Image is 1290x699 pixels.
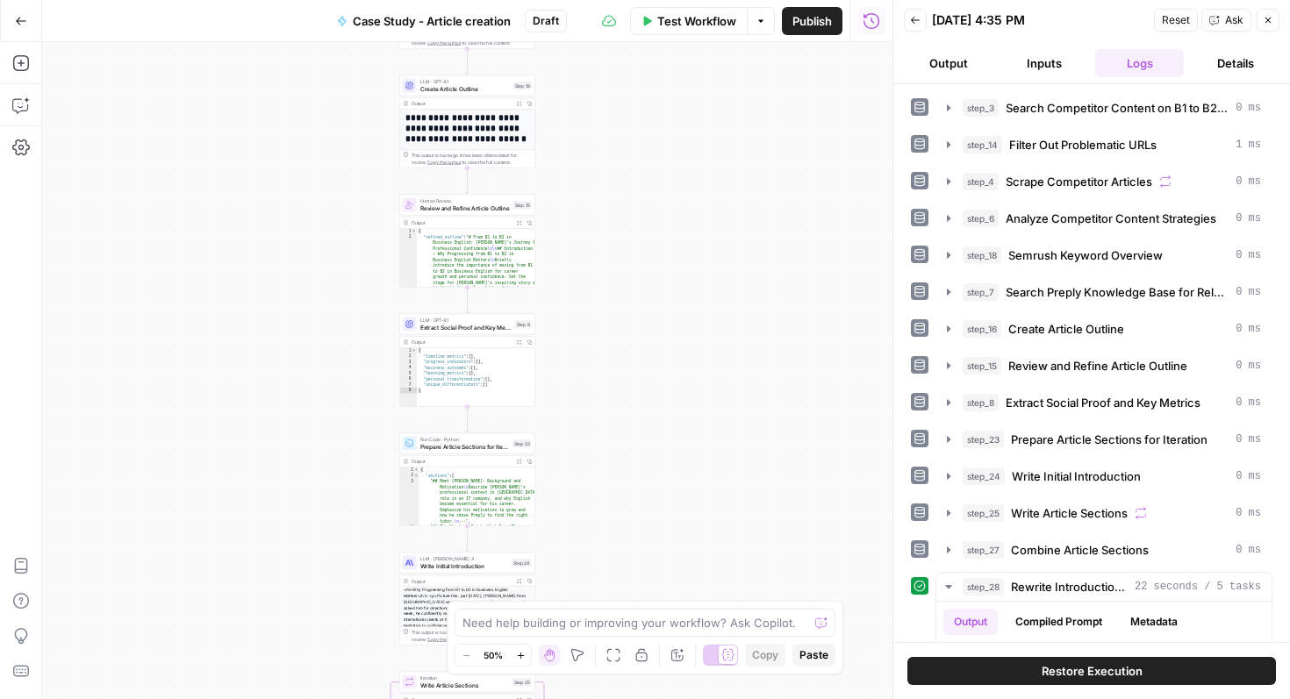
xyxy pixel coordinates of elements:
[1236,505,1261,521] span: 0 ms
[400,348,418,354] div: 1
[1008,246,1163,264] span: Semrush Keyword Overview
[936,131,1272,159] button: 1 ms
[1236,137,1261,153] span: 1 ms
[1042,662,1143,680] span: Restore Execution
[400,388,418,394] div: 8
[400,473,419,479] div: 2
[353,12,511,30] span: Case Study - Article creation
[427,637,461,642] span: Copy the output
[420,78,510,85] span: LLM · GPT-4.1
[792,12,832,30] span: Publish
[1201,9,1251,32] button: Ask
[1236,210,1261,226] span: 0 ms
[1236,321,1261,337] span: 0 ms
[412,458,512,465] div: Output
[400,229,418,235] div: 1
[484,648,503,662] span: 50%
[936,352,1272,380] button: 0 ms
[963,210,999,227] span: step_6
[412,219,512,226] div: Output
[400,365,418,371] div: 4
[963,99,999,117] span: step_3
[936,315,1272,343] button: 0 ms
[420,674,509,681] span: Iteration
[1236,358,1261,374] span: 0 ms
[1236,100,1261,116] span: 0 ms
[963,136,1002,153] span: step_14
[1009,136,1157,153] span: Filter Out Problematic URLs
[400,376,418,382] div: 6
[936,241,1272,269] button: 0 ms
[1095,49,1184,77] button: Logs
[414,473,419,479] span: Toggle code folding, rows 2 through 12
[420,317,512,324] span: LLM · GPT-4.1
[1154,9,1198,32] button: Reset
[1236,284,1261,300] span: 0 ms
[1162,12,1190,28] span: Reset
[466,407,469,432] g: Edge from step_8 to step_23
[963,246,1001,264] span: step_18
[400,524,419,570] div: 4
[1225,12,1243,28] span: Ask
[1011,578,1128,596] span: Rewrite Introduction Based on Complete Article
[1236,395,1261,410] span: 0 ms
[1008,320,1124,338] span: Create Article Outline
[420,561,509,570] span: Write Initial Introduction
[904,49,993,77] button: Output
[943,609,998,635] button: Output
[745,644,785,667] button: Copy
[936,425,1272,453] button: 0 ms
[799,647,828,663] span: Paste
[1000,49,1088,77] button: Inputs
[420,555,509,562] span: LLM · [PERSON_NAME] 4
[1236,542,1261,558] span: 0 ms
[400,382,418,389] div: 7
[1011,541,1149,559] span: Combine Article Sections
[513,82,532,89] div: Step 16
[400,479,419,524] div: 3
[400,360,418,366] div: 3
[414,467,419,474] span: Toggle code folding, rows 1 through 15
[752,647,778,663] span: Copy
[1006,394,1200,411] span: Extract Social Proof and Key Metrics
[512,678,532,686] div: Step 25
[427,160,461,165] span: Copy the output
[400,467,419,474] div: 1
[657,12,736,30] span: Test Workflow
[1236,432,1261,447] span: 0 ms
[412,152,532,166] div: This output is too large & has been abbreviated for review. to view the full content.
[1135,579,1261,595] span: 22 seconds / 5 tasks
[1191,49,1279,77] button: Details
[907,657,1276,685] button: Restore Execution
[420,84,510,93] span: Create Article Outline
[792,644,835,667] button: Paste
[936,536,1272,564] button: 0 ms
[427,40,461,46] span: Copy the output
[1006,173,1152,190] span: Scrape Competitor Articles
[1236,247,1261,263] span: 0 ms
[963,431,1004,448] span: step_23
[420,203,510,212] span: Review and Refine Article Outline
[936,204,1272,232] button: 0 ms
[400,371,418,377] div: 5
[420,323,512,332] span: Extract Social Proof and Key Metrics
[1011,431,1208,448] span: Prepare Article Sections for Iteration
[963,357,1001,374] span: step_15
[466,168,469,194] g: Edge from step_16 to step_15
[936,278,1272,306] button: 0 ms
[1011,504,1128,522] span: Write Article Sections
[420,197,510,204] span: Human Review
[963,320,1001,338] span: step_16
[399,553,535,646] div: LLM · [PERSON_NAME] 4Write Initial IntroductionStep 24Output<h1>Why Progressing from B1 to B2 in ...
[936,389,1272,417] button: 0 ms
[466,49,469,75] g: Edge from step_7 to step_16
[936,499,1272,527] button: 0 ms
[326,7,521,35] button: Case Study - Article creation
[466,288,469,313] g: Edge from step_15 to step_8
[963,504,1004,522] span: step_25
[1236,174,1261,189] span: 0 ms
[513,201,532,209] div: Step 15
[412,229,417,235] span: Toggle code folding, rows 1 through 3
[399,195,535,288] div: Human ReviewReview and Refine Article OutlineStep 15Output{ "refined_outline":"# From B1 to B2 in...
[963,578,1004,596] span: step_28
